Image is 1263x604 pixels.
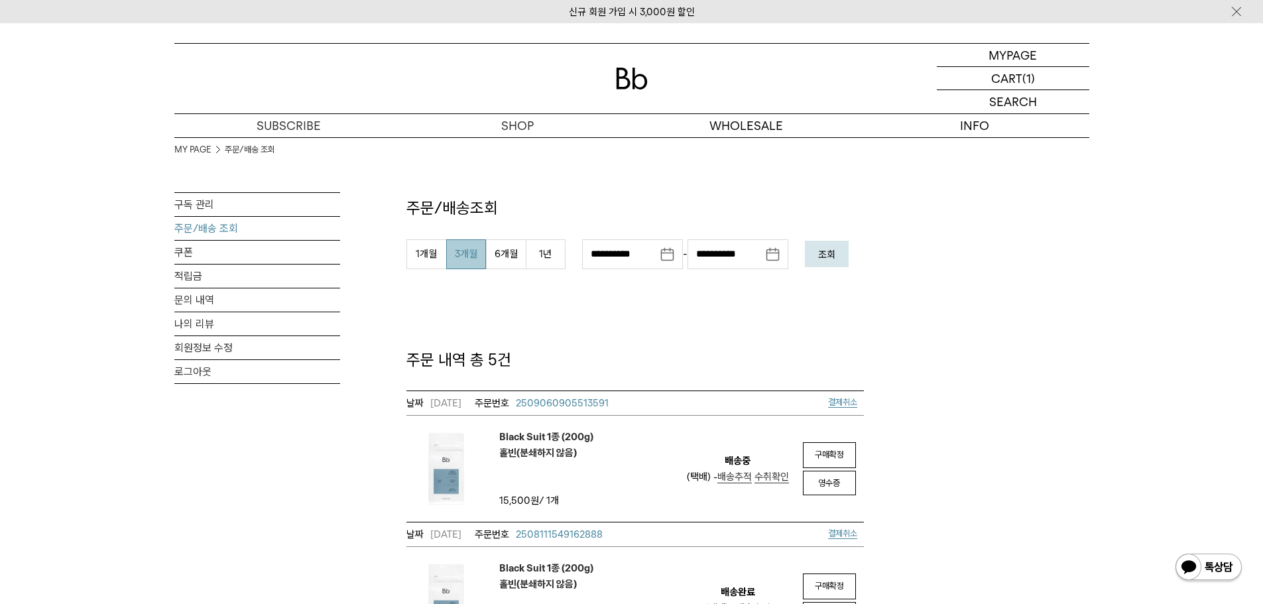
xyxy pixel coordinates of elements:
p: INFO [861,114,1089,137]
p: MYPAGE [989,44,1037,66]
a: MYPAGE [937,44,1089,67]
a: MY PAGE [174,143,211,156]
a: 신규 회원 가입 시 3,000원 할인 [569,6,695,18]
a: CART (1) [937,67,1089,90]
span: 결제취소 [828,397,857,407]
a: 결제취소 [828,397,857,408]
img: 로고 [616,68,648,90]
img: Black Suit [406,429,486,509]
button: 1개월 [406,239,446,269]
button: 1년 [526,239,566,269]
p: (1) [1022,67,1035,90]
em: [DATE] [406,395,461,411]
a: 나의 리뷰 [174,312,340,335]
a: Black Suit 1종 (200g)홀빈(분쇄하지 않음) [499,429,593,461]
p: WHOLESALE [632,114,861,137]
a: 2509060905513591 [475,395,609,411]
a: 배송추적 [717,471,752,483]
button: 조회 [805,241,849,267]
a: 로그아웃 [174,360,340,383]
p: CART [991,67,1022,90]
span: 2508111549162888 [516,528,603,540]
em: [DATE] [406,526,461,542]
span: 구매확정 [815,581,844,591]
a: 회원정보 수정 [174,336,340,359]
a: 2508111549162888 [475,526,603,542]
p: SEARCH [989,90,1037,113]
em: Black Suit 1종 (200g) 홀빈(분쇄하지 않음) [499,560,593,592]
a: 수취확인 [754,471,789,483]
a: 구매확정 [803,442,856,468]
a: 구매확정 [803,574,856,599]
div: (택배) - [687,469,789,485]
em: 배송완료 [721,584,755,600]
span: 영수증 [818,478,840,488]
td: / 1개 [499,493,612,509]
a: 결제취소 [828,528,857,539]
p: 주문 내역 총 5건 [406,349,864,371]
em: 배송중 [725,453,751,469]
a: 주문/배송 조회 [174,217,340,240]
img: 카카오톡 채널 1:1 채팅 버튼 [1174,552,1243,584]
em: Black Suit 1종 (200g) 홀빈(분쇄하지 않음) [499,429,593,461]
span: 구매확정 [815,450,844,459]
a: Black Suit 1종 (200g)홀빈(분쇄하지 않음) [499,560,593,592]
a: 구독 관리 [174,193,340,216]
p: 주문/배송조회 [406,197,864,219]
button: 3개월 [446,239,486,269]
a: SHOP [403,114,632,137]
div: - [582,239,788,269]
a: 주문/배송 조회 [225,143,275,156]
a: 문의 내역 [174,288,340,312]
a: 영수증 [803,471,856,496]
span: 결제취소 [828,528,857,538]
button: 6개월 [486,239,526,269]
span: 2509060905513591 [516,397,609,409]
a: 쿠폰 [174,241,340,264]
em: 조회 [818,249,835,261]
strong: 15,500원 [499,495,539,507]
a: SUBSCRIBE [174,114,403,137]
a: 적립금 [174,265,340,288]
